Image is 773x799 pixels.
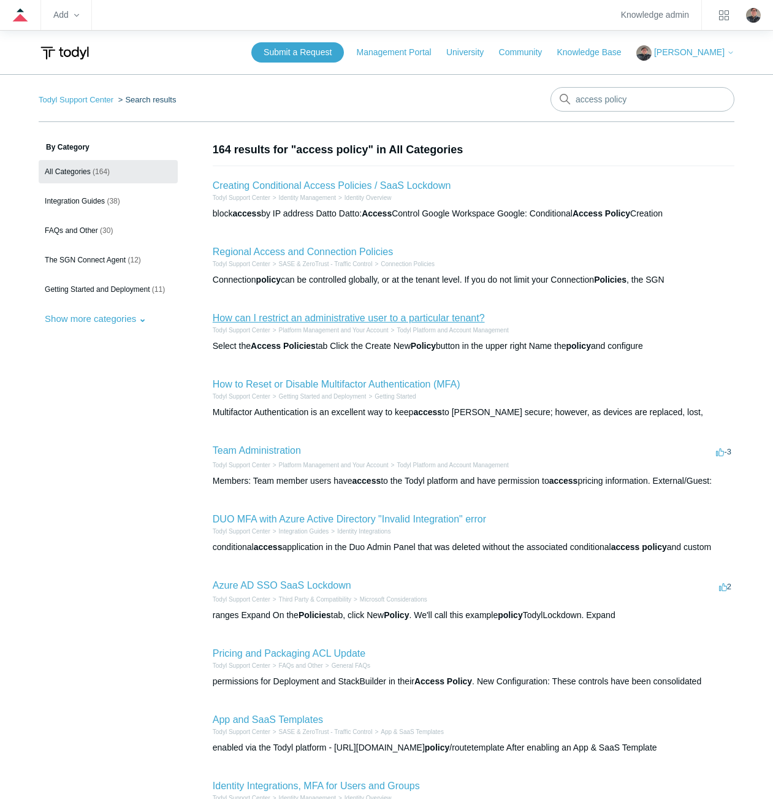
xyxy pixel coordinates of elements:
[213,327,270,334] a: Todyl Support Center
[45,285,150,294] span: Getting Started and Deployment
[39,189,178,213] a: Integration Guides (38)
[279,261,373,267] a: SASE & ZeroTrust - Traffic Control
[279,662,323,669] a: FAQs and Other
[39,42,91,64] img: Todyl Support Center Help Center home page
[323,661,370,670] li: General FAQs
[213,247,393,257] a: Regional Access and Connection Policies
[213,609,734,622] div: ranges Expand On the tab, click New . We'll call this example TodylLockdown. Expand
[213,194,270,201] a: Todyl Support Center
[213,462,270,468] a: Todyl Support Center
[746,8,761,23] img: user avatar
[107,197,120,205] span: (38)
[213,261,270,267] a: Todyl Support Center
[381,728,444,735] a: App & SaaS Templates
[270,727,373,736] li: SASE & ZeroTrust - Traffic Control
[116,95,177,104] li: Search results
[213,662,270,669] a: Todyl Support Center
[550,87,734,112] input: Search
[45,256,126,264] span: The SGN Connect Agent
[636,45,734,61] button: [PERSON_NAME]
[384,610,409,620] em: Policy
[213,514,486,524] a: DUO MFA with Azure Active Directory "Invalid Integration" error
[498,610,522,620] em: policy
[213,595,270,604] li: Todyl Support Center
[746,8,761,23] zd-hc-trigger: Click your profile icon to open the profile menu
[270,595,351,604] li: Third Party & Compatibility
[397,327,508,334] a: Todyl Platform and Account Management
[270,326,389,335] li: Platform Management and Your Account
[351,595,427,604] li: Microsoft Considerations
[337,528,390,535] a: Identity Integrations
[213,528,270,535] a: Todyl Support Center
[375,393,416,400] a: Getting Started
[45,197,105,205] span: Integration Guides
[279,393,367,400] a: Getting Started and Deployment
[573,208,630,218] em: Access Policy
[213,273,734,286] div: Connection can be controlled globally, or at the tenant level. If you do not limit your Connectio...
[213,393,270,400] a: Todyl Support Center
[213,596,270,603] a: Todyl Support Center
[213,445,301,456] a: Team Administration
[299,610,331,620] em: Policies
[279,728,373,735] a: SASE & ZeroTrust - Traffic Control
[213,326,270,335] li: Todyl Support Center
[357,46,444,59] a: Management Portal
[611,542,667,552] em: access policy
[381,261,435,267] a: Connection Policies
[213,675,734,688] div: permissions for Deployment and StackBuilder in their . New Configuration: These controls have bee...
[213,379,460,389] a: How to Reset or Disable Multifactor Authentication (MFA)
[352,476,381,486] em: access
[566,341,590,351] em: policy
[213,406,734,419] div: Multifactor Authentication is an excellent way to keep to [PERSON_NAME] secure; however, as devic...
[411,341,436,351] em: Policy
[360,596,427,603] a: Microsoft Considerations
[719,582,731,591] span: 2
[93,167,110,176] span: (164)
[389,326,509,335] li: Todyl Platform and Account Management
[366,392,416,401] li: Getting Started
[332,662,370,669] a: General FAQs
[213,741,734,754] div: enabled via the Todyl platform - [URL][DOMAIN_NAME] /routetemplate After enabling an App & SaaS T...
[716,447,731,456] span: -3
[213,461,270,470] li: Todyl Support Center
[499,46,555,59] a: Community
[213,392,270,401] li: Todyl Support Center
[213,259,270,269] li: Todyl Support Center
[372,727,444,736] li: App & SaaS Templates
[446,46,496,59] a: University
[45,167,91,176] span: All Categories
[270,193,336,202] li: Identity Management
[549,476,578,486] em: access
[213,180,451,191] a: Creating Conditional Access Policies / SaaS Lockdown
[594,275,626,285] em: Policies
[213,193,270,202] li: Todyl Support Center
[329,527,390,536] li: Identity Integrations
[413,407,442,417] em: access
[270,259,373,269] li: SASE & ZeroTrust - Traffic Control
[39,248,178,272] a: The SGN Connect Agent (12)
[251,341,316,351] em: Access Policies
[213,340,734,353] div: Select the tab Click the Create New button in the upper right Name the and configure
[45,226,98,235] span: FAQs and Other
[128,256,140,264] span: (12)
[270,392,367,401] li: Getting Started and Deployment
[39,142,178,153] h3: By Category
[232,208,261,218] em: access
[621,12,689,18] a: Knowledge admin
[39,95,116,104] li: Todyl Support Center
[39,307,153,330] button: Show more categories
[152,285,165,294] span: (11)
[279,528,329,535] a: Integration Guides
[213,781,420,791] a: Identity Integrations, MFA for Users and Groups
[213,475,734,487] div: Members: Team member users have to the Todyl platform and have permission to pricing information....
[39,95,113,104] a: Todyl Support Center
[270,527,329,536] li: Integration Guides
[213,728,270,735] a: Todyl Support Center
[425,743,449,752] em: policy
[279,596,351,603] a: Third Party & Compatibility
[213,727,270,736] li: Todyl Support Center
[270,461,389,470] li: Platform Management and Your Account
[53,12,79,18] zd-hc-trigger: Add
[213,648,365,659] a: Pricing and Packaging ACL Update
[213,313,485,323] a: How can I restrict an administrative user to a particular tenant?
